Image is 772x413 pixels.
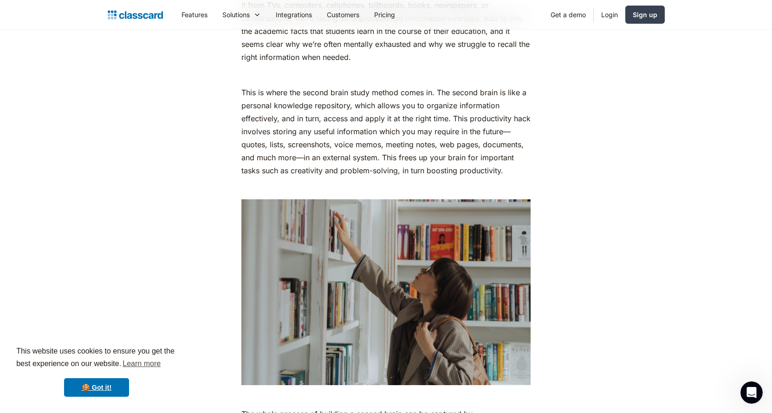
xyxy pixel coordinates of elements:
a: home [108,8,163,21]
a: Customers [319,4,367,25]
p: ‍ [241,390,531,403]
p: This is where the second brain study method comes in. The second brain is like a personal knowled... [241,86,531,177]
p: ‍ [241,68,531,81]
img: a lady picking out books from a bookshelf [241,199,531,386]
div: cookieconsent [7,337,186,406]
a: learn more about cookies [121,357,162,371]
p: ‍ [241,182,531,195]
iframe: Intercom live chat [740,381,763,404]
a: Login [594,4,625,25]
div: Solutions [222,10,250,20]
a: Integrations [268,4,319,25]
a: Pricing [367,4,402,25]
a: Features [174,4,215,25]
a: dismiss cookie message [64,378,129,397]
a: Sign up [625,6,665,24]
div: Sign up [633,10,657,20]
div: Solutions [215,4,268,25]
span: This website uses cookies to ensure you get the best experience on our website. [16,346,177,371]
a: Get a demo [543,4,593,25]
